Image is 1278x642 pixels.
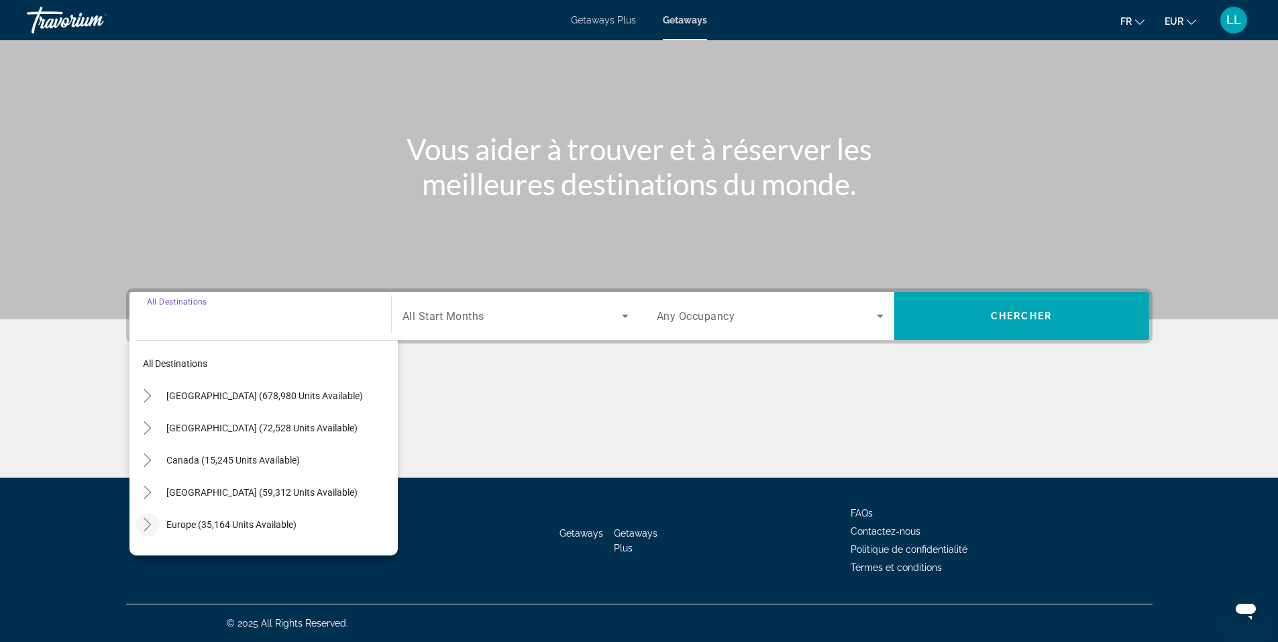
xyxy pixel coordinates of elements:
[136,513,160,537] button: Toggle Europe (35,164 units available)
[388,131,891,201] h1: Vous aider à trouver et à réserver les meilleures destinations du monde.
[136,417,160,440] button: Toggle Mexico (72,528 units available)
[166,455,300,466] span: Canada (15,245 units available)
[160,416,398,440] button: [GEOGRAPHIC_DATA] (72,528 units available)
[160,480,398,504] button: [GEOGRAPHIC_DATA] (59,312 units available)
[894,292,1149,340] button: Chercher
[1120,16,1132,27] span: fr
[1165,11,1196,31] button: Change currency
[851,526,920,537] a: Contactez-nous
[166,423,358,433] span: [GEOGRAPHIC_DATA] (72,528 units available)
[160,513,398,537] button: Europe (35,164 units available)
[991,311,1052,321] span: Chercher
[136,545,160,569] button: Toggle Australia (3,286 units available)
[560,528,603,539] a: Getaways
[403,310,484,323] span: All Start Months
[227,618,348,629] span: © 2025 All Rights Reserved.
[851,562,942,573] a: Termes et conditions
[614,528,657,553] a: Getaways Plus
[166,487,358,498] span: [GEOGRAPHIC_DATA] (59,312 units available)
[663,15,707,25] a: Getaways
[851,544,967,555] a: Politique de confidentialité
[147,297,207,306] span: All Destinations
[27,3,161,38] a: Travorium
[136,352,398,376] button: All destinations
[166,390,363,401] span: [GEOGRAPHIC_DATA] (678,980 units available)
[657,310,735,323] span: Any Occupancy
[1224,588,1267,631] iframe: Bouton de lancement de la fenêtre de messagerie
[160,448,398,472] button: Canada (15,245 units available)
[129,292,1149,340] div: Search widget
[1226,13,1241,27] span: LL
[143,358,207,369] span: All destinations
[136,481,160,504] button: Toggle Caribbean & Atlantic Islands (59,312 units available)
[851,508,873,519] a: FAQs
[160,384,398,408] button: [GEOGRAPHIC_DATA] (678,980 units available)
[1165,16,1183,27] span: EUR
[160,545,398,569] button: Australia (3,286 units available)
[166,519,297,530] span: Europe (35,164 units available)
[1216,6,1251,34] button: User Menu
[571,15,636,25] a: Getaways Plus
[136,384,160,408] button: Toggle United States (678,980 units available)
[1120,11,1144,31] button: Change language
[136,449,160,472] button: Toggle Canada (15,245 units available)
